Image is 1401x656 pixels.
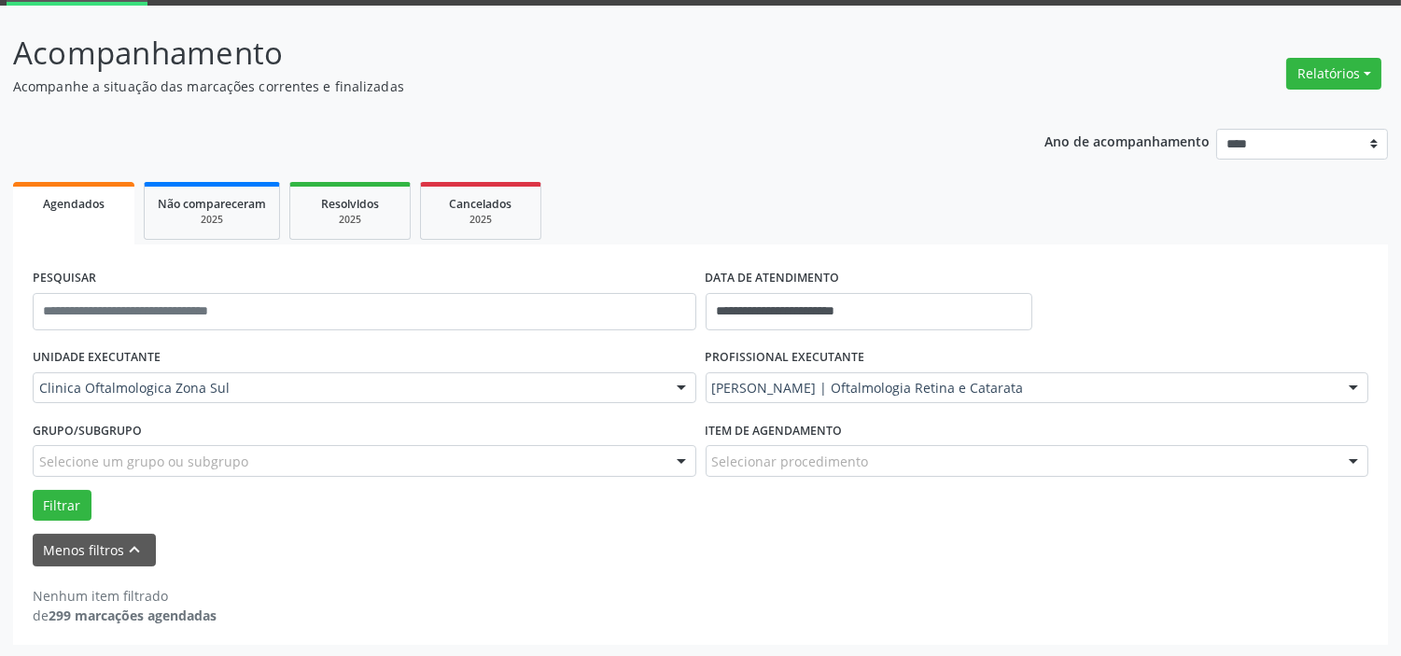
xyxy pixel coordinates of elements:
[706,416,843,445] label: Item de agendamento
[33,490,91,522] button: Filtrar
[712,379,1331,398] span: [PERSON_NAME] | Oftalmologia Retina e Catarata
[39,379,658,398] span: Clinica Oftalmologica Zona Sul
[13,30,975,77] p: Acompanhamento
[434,213,527,227] div: 2025
[1286,58,1381,90] button: Relatórios
[125,539,146,560] i: keyboard_arrow_up
[712,452,869,471] span: Selecionar procedimento
[1044,129,1210,152] p: Ano de acompanhamento
[43,196,105,212] span: Agendados
[706,264,840,293] label: DATA DE ATENDIMENTO
[39,452,248,471] span: Selecione um grupo ou subgrupo
[303,213,397,227] div: 2025
[33,343,161,372] label: UNIDADE EXECUTANTE
[158,196,266,212] span: Não compareceram
[33,264,96,293] label: PESQUISAR
[33,534,156,566] button: Menos filtroskeyboard_arrow_up
[33,586,217,606] div: Nenhum item filtrado
[49,607,217,624] strong: 299 marcações agendadas
[33,416,142,445] label: Grupo/Subgrupo
[450,196,512,212] span: Cancelados
[321,196,379,212] span: Resolvidos
[706,343,865,372] label: PROFISSIONAL EXECUTANTE
[158,213,266,227] div: 2025
[13,77,975,96] p: Acompanhe a situação das marcações correntes e finalizadas
[33,606,217,625] div: de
